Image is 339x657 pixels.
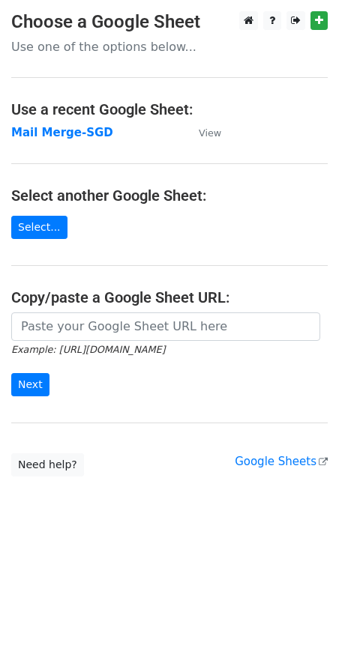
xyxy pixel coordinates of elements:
small: Example: [URL][DOMAIN_NAME] [11,344,165,355]
a: Google Sheets [235,455,328,468]
h4: Use a recent Google Sheet: [11,100,328,118]
a: Mail Merge-SGD [11,126,113,139]
input: Paste your Google Sheet URL here [11,312,320,341]
h3: Choose a Google Sheet [11,11,328,33]
h4: Select another Google Sheet: [11,187,328,205]
input: Next [11,373,49,396]
a: Select... [11,216,67,239]
p: Use one of the options below... [11,39,328,55]
h4: Copy/paste a Google Sheet URL: [11,288,328,306]
a: View [184,126,221,139]
a: Need help? [11,453,84,476]
small: View [199,127,221,139]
